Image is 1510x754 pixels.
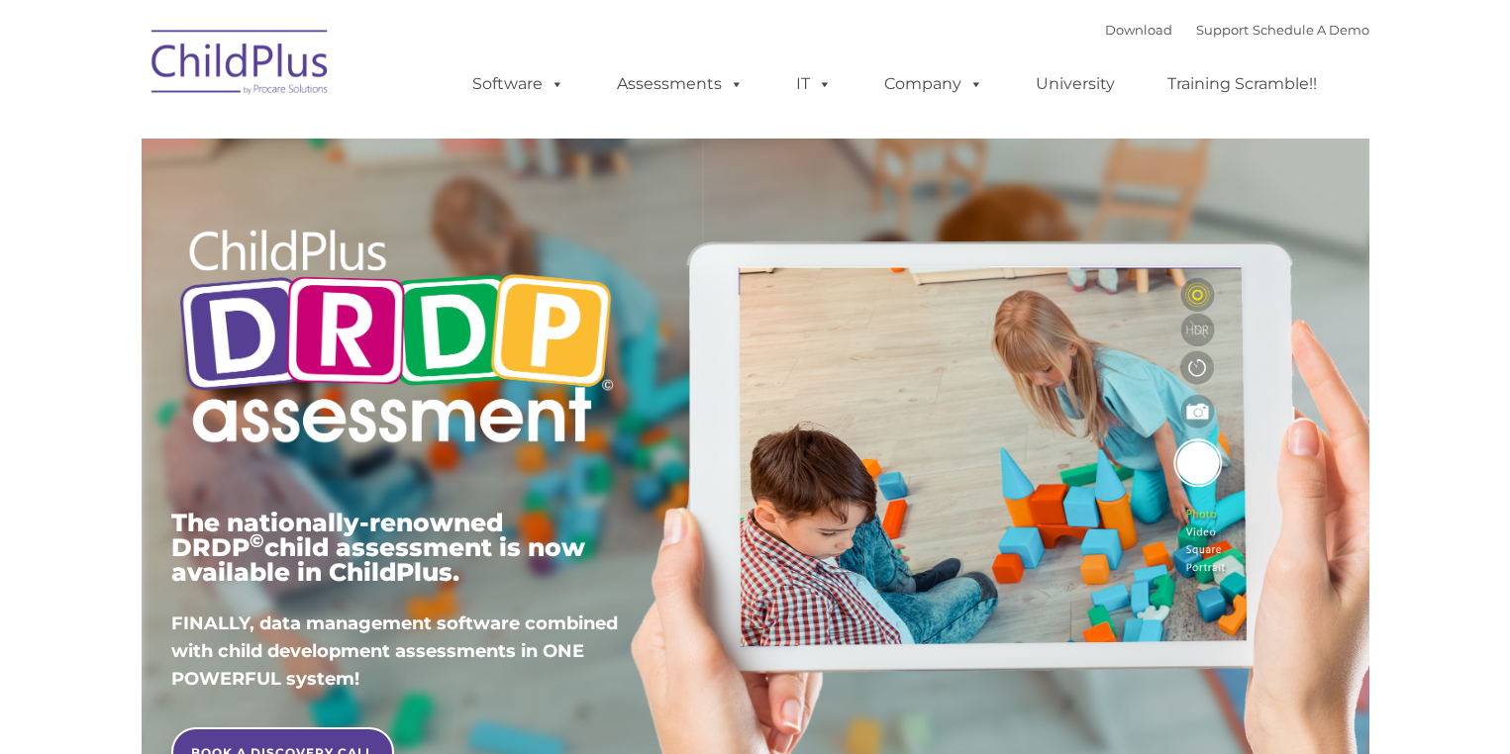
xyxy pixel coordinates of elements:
a: Company [864,64,1003,104]
a: IT [776,64,852,104]
img: Copyright - DRDP Logo Light [171,203,621,476]
span: FINALLY, data management software combined with child development assessments in ONE POWERFUL sys... [171,613,618,690]
img: ChildPlus by Procare Solutions [142,16,340,115]
a: Software [453,64,584,104]
a: Assessments [597,64,763,104]
sup: © [250,529,264,552]
a: Schedule A Demo [1253,22,1369,38]
span: The nationally-renowned DRDP child assessment is now available in ChildPlus. [171,508,585,587]
a: University [1016,64,1135,104]
a: Training Scramble!! [1148,64,1337,104]
font: | [1105,22,1369,38]
a: Download [1105,22,1172,38]
a: Support [1196,22,1249,38]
